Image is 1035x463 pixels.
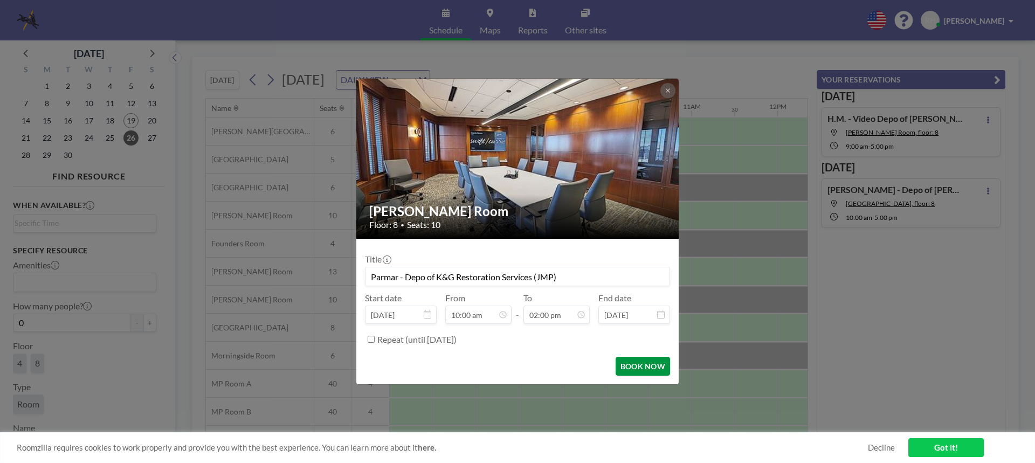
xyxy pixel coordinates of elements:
img: 537.jpg [356,37,680,280]
a: Got it! [908,438,984,457]
button: BOOK NOW [616,357,670,376]
span: • [401,221,404,229]
span: Seats: 10 [407,219,440,230]
label: Title [365,254,390,265]
span: Roomzilla requires cookies to work properly and provide you with the best experience. You can lea... [17,443,868,453]
span: - [516,296,519,320]
h2: [PERSON_NAME] Room [369,203,667,219]
span: Floor: 8 [369,219,398,230]
a: Decline [868,443,895,453]
label: Repeat (until [DATE]) [377,334,457,345]
a: here. [418,443,436,452]
label: To [523,293,532,303]
label: Start date [365,293,402,303]
input: Roxanne's reservation [365,267,670,286]
label: From [445,293,465,303]
label: End date [598,293,631,303]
